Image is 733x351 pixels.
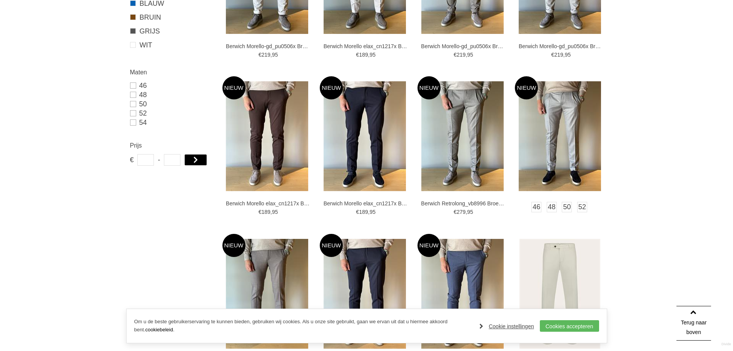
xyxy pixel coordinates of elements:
[466,52,467,58] span: ,
[577,202,587,212] a: 52
[134,318,472,334] p: Om u de beste gebruikerservaring te kunnen bieden, gebruiken wij cookies. Als u onze site gebruik...
[130,26,213,36] a: GRIJS
[130,67,213,77] h2: Maten
[226,200,311,207] a: Berwich Morello elax_cn1217x Broeken en Pantalons
[130,99,213,109] a: 50
[359,209,368,215] span: 189
[261,209,270,215] span: 189
[369,52,376,58] span: 95
[356,209,359,215] span: €
[356,52,359,58] span: €
[467,209,473,215] span: 95
[531,202,541,212] a: 46
[259,52,262,58] span: €
[130,12,213,22] a: BRUIN
[369,209,376,215] span: 95
[130,154,134,166] span: €
[324,43,408,50] a: Berwich Morello elax_cn1217x Broeken en Pantalons
[259,209,262,215] span: €
[158,154,160,166] span: -
[721,339,731,349] a: Divide
[547,202,557,212] a: 48
[457,52,466,58] span: 219
[324,81,406,191] img: Berwich Morello elax_cn1217x Broeken en Pantalons
[421,81,504,191] img: Berwich Retrolong_vb8996 Broeken en Pantalons
[421,43,506,50] a: Berwich Morello-gd_pu0506x Broeken en Pantalons
[454,209,457,215] span: €
[466,209,467,215] span: ,
[519,43,603,50] a: Berwich Morello-gd_pu0506x Broeken en Pantalons
[563,52,565,58] span: ,
[457,209,466,215] span: 279
[421,200,506,207] a: Berwich Retrolong_vb8996 Broeken en Pantalons
[467,52,473,58] span: 95
[226,81,308,191] img: Berwich Morello elax_cn1217x Broeken en Pantalons
[676,306,711,341] a: Terug naar boven
[324,200,408,207] a: Berwich Morello elax_cn1217x Broeken en Pantalons
[421,239,504,349] img: Berwich Morello elax ts 1670x Broeken en Pantalons
[359,52,368,58] span: 189
[540,320,599,332] a: Cookies accepteren
[226,239,308,349] img: Berwich Morello elax bn6000x Broeken en Pantalons
[562,202,572,212] a: 50
[519,81,601,191] img: Berwich Retrolong_vb8996 Broeken en Pantalons
[130,81,213,90] a: 46
[272,52,278,58] span: 95
[368,209,369,215] span: ,
[551,52,554,58] span: €
[145,327,173,333] a: cookiebeleid
[130,141,213,150] h2: Prijs
[130,90,213,99] a: 48
[565,52,571,58] span: 95
[130,109,213,118] a: 52
[324,239,406,349] img: Berwich Morello elax bn6000x Broeken en Pantalons
[270,209,272,215] span: ,
[554,52,563,58] span: 219
[130,40,213,50] a: WIT
[454,52,457,58] span: €
[226,43,311,50] a: Berwich Morello-gd_pu0506x Broeken en Pantalons
[519,239,600,349] img: Berwich Morello-gd ts0001x Broeken en Pantalons
[270,52,272,58] span: ,
[479,321,534,332] a: Cookie instellingen
[130,118,213,127] a: 54
[368,52,369,58] span: ,
[261,52,270,58] span: 219
[272,209,278,215] span: 95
